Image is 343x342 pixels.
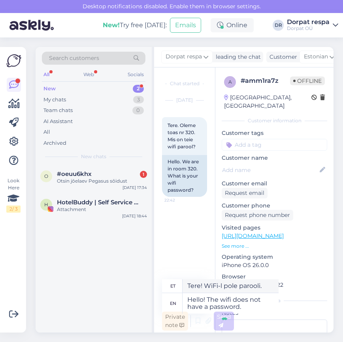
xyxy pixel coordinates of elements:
[49,54,99,62] span: Search customers
[222,281,327,289] p: Chrome 140.0.7339.122
[103,21,167,30] div: Try free [DATE]:
[222,179,327,188] p: Customer email
[132,107,144,114] div: 0
[122,185,147,191] div: [DATE] 17:34
[43,128,50,136] div: All
[213,53,261,61] div: leading the chat
[166,52,202,61] span: Dorpat respa
[287,19,338,32] a: Dorpat respaDorpat OÜ
[222,210,293,221] div: Request phone number
[122,213,147,219] div: [DATE] 18:44
[57,170,92,178] span: #oeuu6khx
[222,129,327,137] p: Customer tags
[222,154,327,162] p: Customer name
[43,96,66,104] div: My chats
[6,177,21,213] div: Look Here
[162,97,207,104] div: [DATE]
[57,199,139,206] span: HotelBuddy | Self Service App for Hotel Guests
[222,261,327,269] p: iPhone OS 26.0.0
[162,80,207,87] div: Chat started
[287,25,330,32] div: Dorpat OÜ
[304,52,328,61] span: Estonian
[57,206,147,213] div: Attachment
[126,69,145,80] div: Socials
[162,155,207,197] div: Hello. We are in room 320. What is your wifi password?
[44,173,48,179] span: o
[222,202,327,210] p: Customer phone
[266,53,297,61] div: Customer
[133,85,144,93] div: 2
[222,297,327,304] div: Extra
[222,139,327,151] input: Add a tag
[168,122,197,150] span: Tere. Oleme toas nr 320. Mis on teie wifi parool?
[211,18,254,32] div: Online
[222,188,268,198] div: Request email
[273,20,284,31] div: DR
[6,206,21,213] div: 2 / 3
[170,18,201,33] button: Emails
[164,197,194,203] span: 22:42
[224,93,311,110] div: [GEOGRAPHIC_DATA], [GEOGRAPHIC_DATA]
[43,118,73,125] div: AI Assistant
[222,253,327,261] p: Operating system
[81,153,106,160] span: New chats
[103,21,120,29] b: New!
[222,273,327,281] p: Browser
[222,309,327,317] p: Notes
[133,96,144,104] div: 3
[241,76,290,86] div: # amm1ra7z
[287,19,330,25] div: Dorpat respa
[222,117,327,124] div: Customer information
[57,178,147,185] div: Otsin jõelaev Pegasus sõidust
[42,69,51,80] div: All
[228,79,232,85] span: a
[6,53,21,68] img: Askly Logo
[43,139,66,147] div: Archived
[44,202,48,207] span: H
[222,243,327,250] p: See more ...
[222,224,327,232] p: Visited pages
[140,171,147,178] div: 1
[82,69,96,80] div: Web
[222,232,284,239] a: [URL][DOMAIN_NAME]
[222,166,318,174] input: Add name
[43,107,73,114] div: Team chats
[43,85,56,93] div: New
[290,77,325,85] span: Offline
